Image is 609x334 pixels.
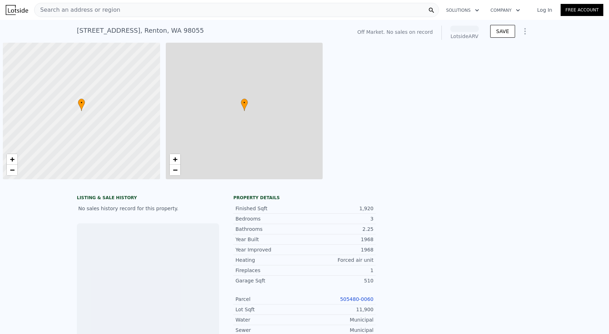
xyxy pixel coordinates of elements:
div: Bedrooms [235,215,304,222]
div: 1968 [304,246,374,253]
div: Finished Sqft [235,205,304,212]
div: Fireplaces [235,267,304,274]
div: 3 [304,215,374,222]
a: Zoom out [7,165,17,175]
div: Water [235,316,304,323]
div: Municipal [304,316,374,323]
div: Year Improved [235,246,304,253]
div: 11,900 [304,306,374,313]
span: + [10,155,15,164]
button: SAVE [490,25,515,38]
div: • [241,99,248,111]
div: Sewer [235,327,304,334]
a: Zoom out [170,165,180,175]
div: Garage Sqft [235,277,304,284]
span: + [173,155,177,164]
button: Company [485,4,526,17]
div: LISTING & SALE HISTORY [77,195,219,202]
span: • [241,100,248,106]
div: Forced air unit [304,256,374,264]
span: − [173,165,177,174]
div: Year Built [235,236,304,243]
div: Municipal [304,327,374,334]
div: Heating [235,256,304,264]
div: 510 [304,277,374,284]
div: Bathrooms [235,226,304,233]
button: Show Options [518,24,532,38]
div: • [78,99,85,111]
div: 1968 [304,236,374,243]
button: Solutions [440,4,485,17]
img: Lotside [6,5,28,15]
span: − [10,165,15,174]
div: [STREET_ADDRESS] , Renton , WA 98055 [77,26,204,36]
div: 1,920 [304,205,374,212]
div: No sales history record for this property. [77,202,219,215]
div: 2.25 [304,226,374,233]
a: Zoom in [7,154,17,165]
div: Parcel [235,296,304,303]
a: 505480-0060 [340,296,374,302]
a: Zoom in [170,154,180,165]
span: Search an address or region [35,6,120,14]
div: Lotside ARV [450,33,479,40]
div: Lot Sqft [235,306,304,313]
div: Off Market. No sales on record [357,28,433,36]
span: • [78,100,85,106]
div: 1 [304,267,374,274]
a: Free Account [561,4,603,16]
a: Log In [529,6,561,14]
div: Property details [233,195,376,201]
